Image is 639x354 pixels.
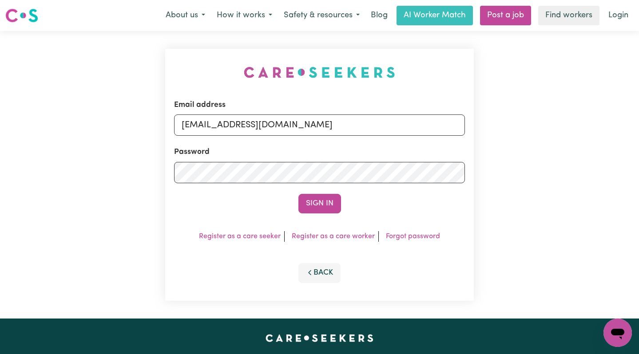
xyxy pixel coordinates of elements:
a: Blog [365,6,393,25]
button: Sign In [298,194,341,213]
button: How it works [211,6,278,25]
a: Login [603,6,634,25]
button: Back [298,263,341,283]
a: Register as a care seeker [199,233,281,240]
a: Post a job [480,6,531,25]
label: Email address [174,99,226,111]
a: Careseekers logo [5,5,38,26]
iframe: Button to launch messaging window [603,319,632,347]
a: Careseekers home page [266,334,373,342]
a: Forgot password [386,233,440,240]
a: AI Worker Match [397,6,473,25]
a: Find workers [538,6,599,25]
button: About us [160,6,211,25]
label: Password [174,146,210,158]
button: Safety & resources [278,6,365,25]
input: Email address [174,114,465,136]
img: Careseekers logo [5,8,38,24]
a: Register as a care worker [292,233,375,240]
